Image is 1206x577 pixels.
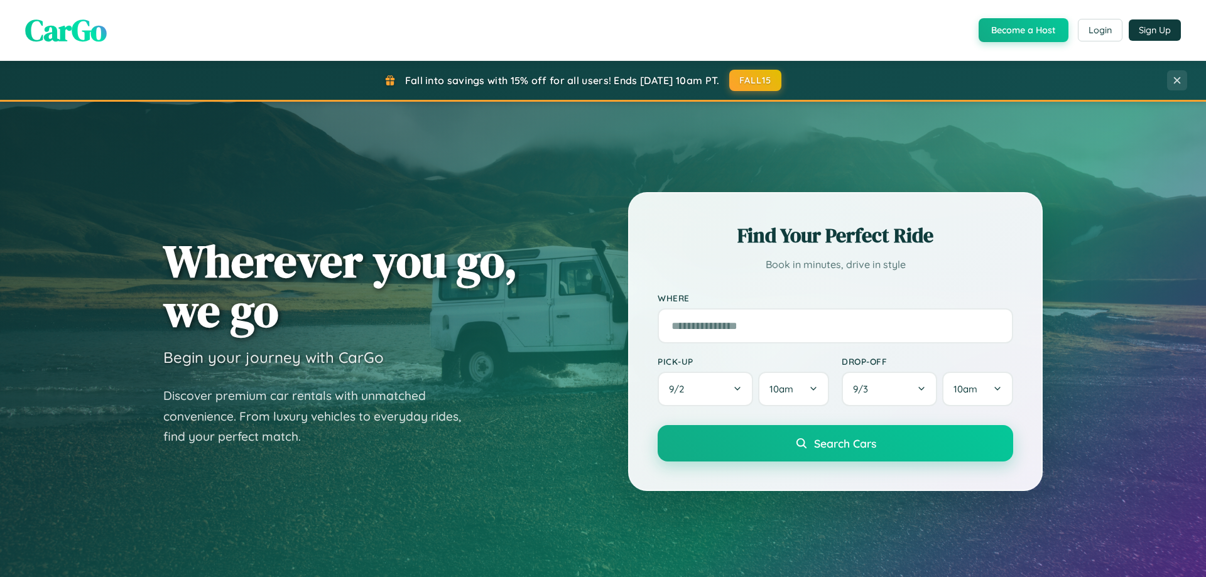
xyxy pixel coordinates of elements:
[979,18,1068,42] button: Become a Host
[953,383,977,395] span: 10am
[163,348,384,367] h3: Begin your journey with CarGo
[1129,19,1181,41] button: Sign Up
[1078,19,1122,41] button: Login
[842,356,1013,367] label: Drop-off
[758,372,829,406] button: 10am
[163,386,477,447] p: Discover premium car rentals with unmatched convenience. From luxury vehicles to everyday rides, ...
[853,383,874,395] span: 9 / 3
[658,293,1013,303] label: Where
[842,372,937,406] button: 9/3
[405,74,720,87] span: Fall into savings with 15% off for all users! Ends [DATE] 10am PT.
[814,436,876,450] span: Search Cars
[658,222,1013,249] h2: Find Your Perfect Ride
[942,372,1013,406] button: 10am
[658,372,753,406] button: 9/2
[658,356,829,367] label: Pick-up
[163,236,518,335] h1: Wherever you go, we go
[769,383,793,395] span: 10am
[729,70,782,91] button: FALL15
[658,256,1013,274] p: Book in minutes, drive in style
[25,9,107,51] span: CarGo
[669,383,690,395] span: 9 / 2
[658,425,1013,461] button: Search Cars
